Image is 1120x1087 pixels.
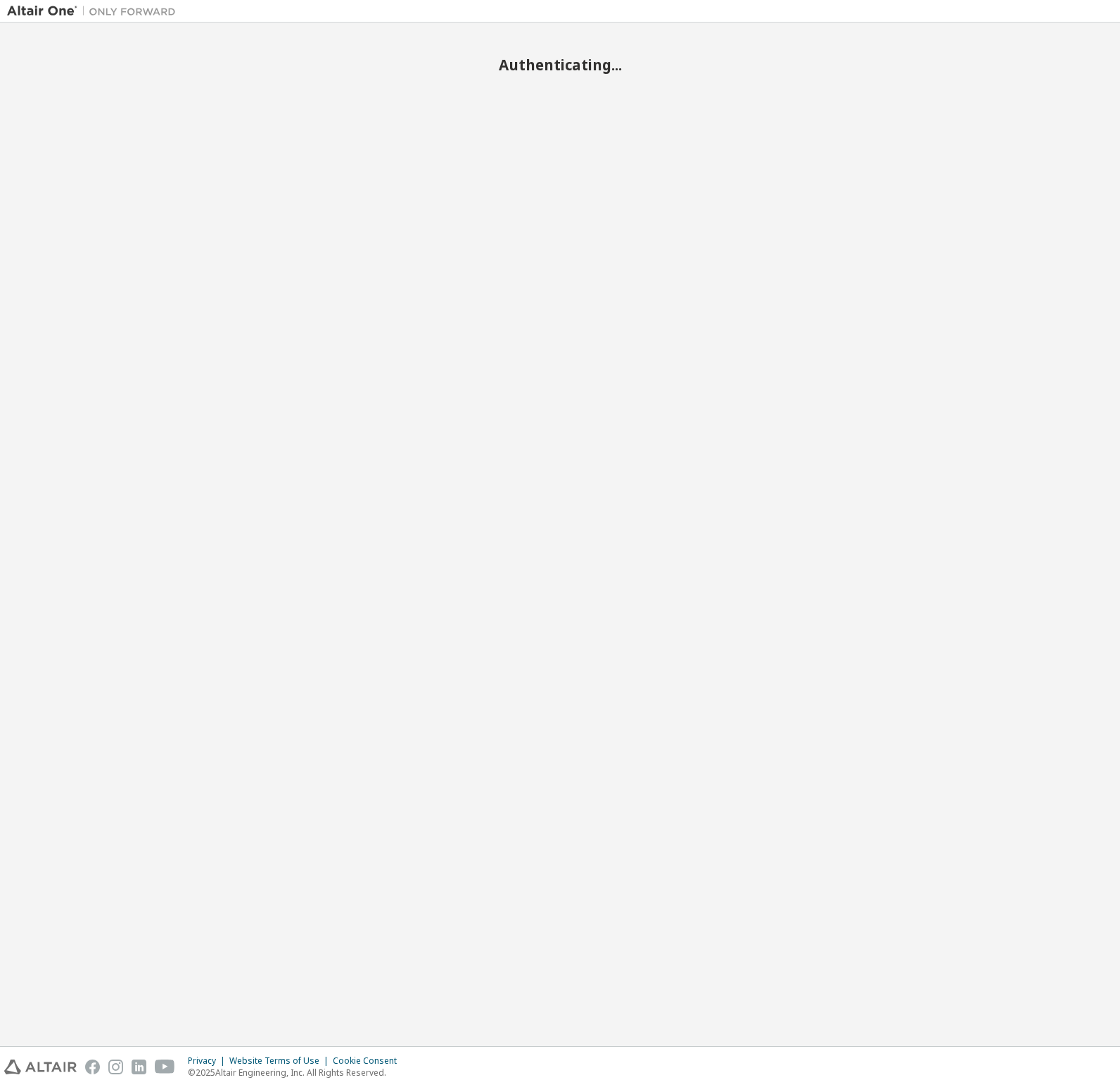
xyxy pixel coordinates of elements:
[333,1055,405,1067] div: Cookie Consent
[7,56,1113,74] h2: Authenticating...
[188,1055,229,1067] div: Privacy
[132,1060,146,1074] img: linkedin.svg
[155,1060,175,1074] img: youtube.svg
[188,1067,405,1079] p: © 2025 Altair Engineering, Inc. All Rights Reserved.
[4,1060,77,1074] img: altair_logo.svg
[229,1055,333,1067] div: Website Terms of Use
[7,4,183,18] img: Altair One
[108,1060,123,1074] img: instagram.svg
[85,1060,100,1074] img: facebook.svg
